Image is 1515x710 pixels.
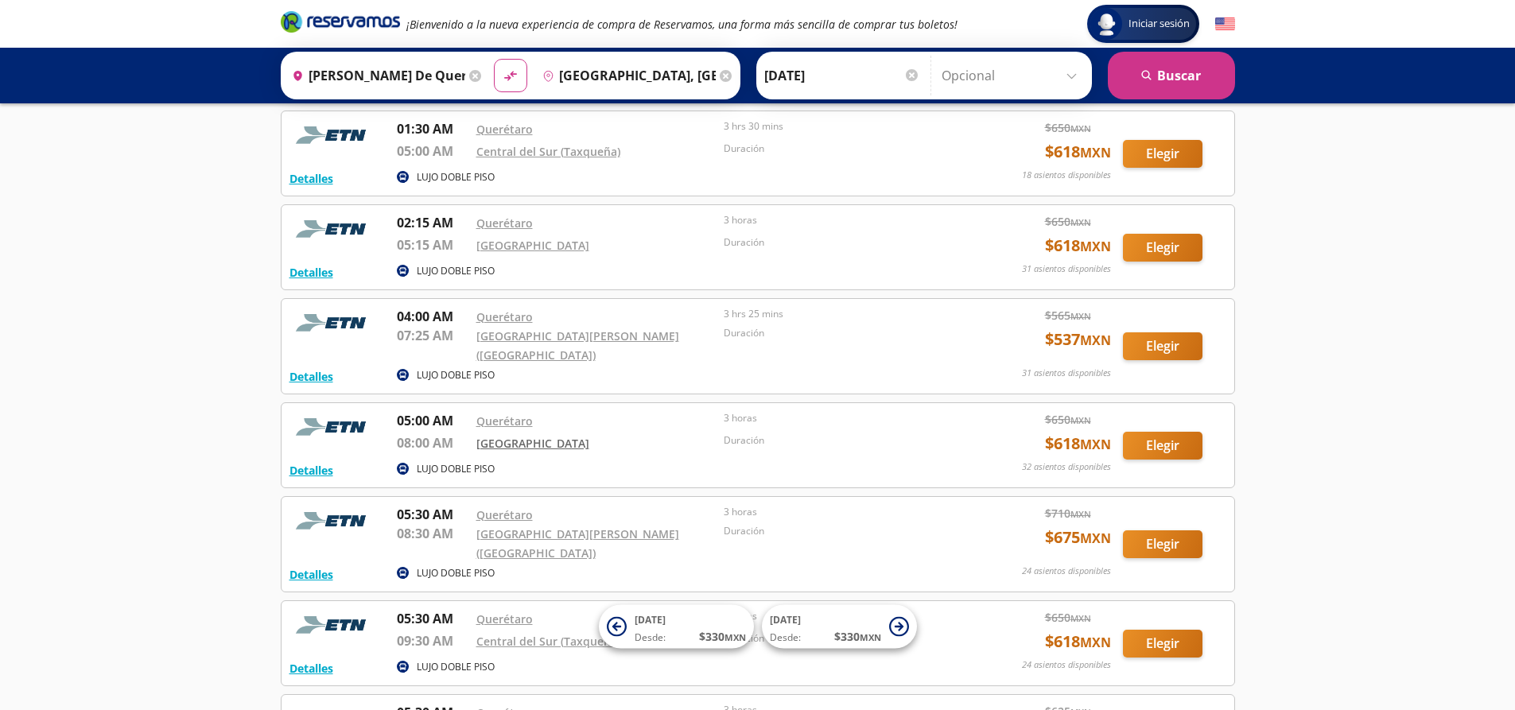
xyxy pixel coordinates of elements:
p: 05:00 AM [397,142,468,161]
p: Duración [724,524,964,538]
a: [GEOGRAPHIC_DATA] [476,238,589,253]
small: MXN [1080,332,1111,349]
small: MXN [1070,310,1091,322]
p: 01:30 AM [397,119,468,138]
button: Detalles [289,264,333,281]
input: Buscar Origen [286,56,465,95]
button: Elegir [1123,332,1202,360]
span: $ 618 [1045,234,1111,258]
p: 24 asientos disponibles [1022,565,1111,578]
p: LUJO DOBLE PISO [417,660,495,674]
a: [GEOGRAPHIC_DATA][PERSON_NAME] ([GEOGRAPHIC_DATA]) [476,526,679,561]
span: $ 565 [1045,307,1091,324]
p: Duración [724,326,964,340]
p: Duración [724,235,964,250]
button: Elegir [1123,432,1202,460]
span: $ 618 [1045,140,1111,164]
p: 04:00 AM [397,307,468,326]
button: Elegir [1123,530,1202,558]
em: ¡Bienvenido a la nueva experiencia de compra de Reservamos, una forma más sencilla de comprar tus... [406,17,958,32]
p: 07:25 AM [397,326,468,345]
a: Brand Logo [281,10,400,38]
small: MXN [1080,530,1111,547]
img: RESERVAMOS [289,609,377,641]
span: $ 330 [834,628,881,645]
span: $ 675 [1045,526,1111,549]
span: $ 650 [1045,609,1091,626]
button: Detalles [289,462,333,479]
span: [DATE] [635,613,666,627]
p: 05:30 AM [397,505,468,524]
p: LUJO DOBLE PISO [417,264,495,278]
p: 05:30 AM [397,609,468,628]
a: Querétaro [476,507,533,522]
a: Querétaro [476,413,533,429]
small: MXN [1080,634,1111,651]
p: 24 asientos disponibles [1022,658,1111,672]
small: MXN [1070,414,1091,426]
span: [DATE] [770,613,801,627]
p: 09:30 AM [397,631,468,650]
button: Elegir [1123,234,1202,262]
p: 02:15 AM [397,213,468,232]
button: Detalles [289,660,333,677]
p: 3 horas [724,505,964,519]
span: $ 330 [699,628,746,645]
button: [DATE]Desde:$330MXN [599,605,754,649]
button: [DATE]Desde:$330MXN [762,605,917,649]
button: Detalles [289,170,333,187]
p: 3 horas [724,213,964,227]
small: MXN [1080,144,1111,161]
p: Duración [724,142,964,156]
a: Central del Sur (Taxqueña) [476,634,620,649]
span: $ 618 [1045,432,1111,456]
small: MXN [1070,216,1091,228]
span: Desde: [635,630,666,645]
a: Querétaro [476,611,533,627]
img: RESERVAMOS [289,213,377,245]
span: Iniciar sesión [1122,16,1196,32]
button: English [1215,14,1235,34]
p: 08:00 AM [397,433,468,452]
img: RESERVAMOS [289,307,377,339]
a: Querétaro [476,309,533,324]
a: Querétaro [476,215,533,231]
small: MXN [1080,436,1111,453]
a: [GEOGRAPHIC_DATA][PERSON_NAME] ([GEOGRAPHIC_DATA]) [476,328,679,363]
p: 3 hrs 30 mins [724,119,964,134]
input: Opcional [942,56,1084,95]
span: $ 650 [1045,213,1091,230]
p: 32 asientos disponibles [1022,460,1111,474]
span: Desde: [770,630,801,645]
img: RESERVAMOS [289,119,377,151]
span: $ 650 [1045,411,1091,428]
img: RESERVAMOS [289,505,377,537]
p: LUJO DOBLE PISO [417,462,495,476]
i: Brand Logo [281,10,400,33]
a: [GEOGRAPHIC_DATA] [476,436,589,451]
span: $ 650 [1045,119,1091,136]
p: 3 horas [724,411,964,425]
button: Detalles [289,566,333,583]
button: Detalles [289,368,333,385]
p: 08:30 AM [397,524,468,543]
small: MXN [724,631,746,643]
span: $ 537 [1045,328,1111,351]
img: RESERVAMOS [289,411,377,443]
input: Elegir Fecha [764,56,920,95]
span: $ 710 [1045,505,1091,522]
button: Elegir [1123,140,1202,168]
p: LUJO DOBLE PISO [417,170,495,184]
p: 3 hrs 25 mins [724,307,964,321]
small: MXN [1080,238,1111,255]
p: 18 asientos disponibles [1022,169,1111,182]
p: 05:15 AM [397,235,468,254]
small: MXN [860,631,881,643]
p: 05:00 AM [397,411,468,430]
small: MXN [1070,612,1091,624]
p: 31 asientos disponibles [1022,262,1111,276]
p: LUJO DOBLE PISO [417,566,495,580]
small: MXN [1070,122,1091,134]
span: $ 618 [1045,630,1111,654]
button: Elegir [1123,630,1202,658]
